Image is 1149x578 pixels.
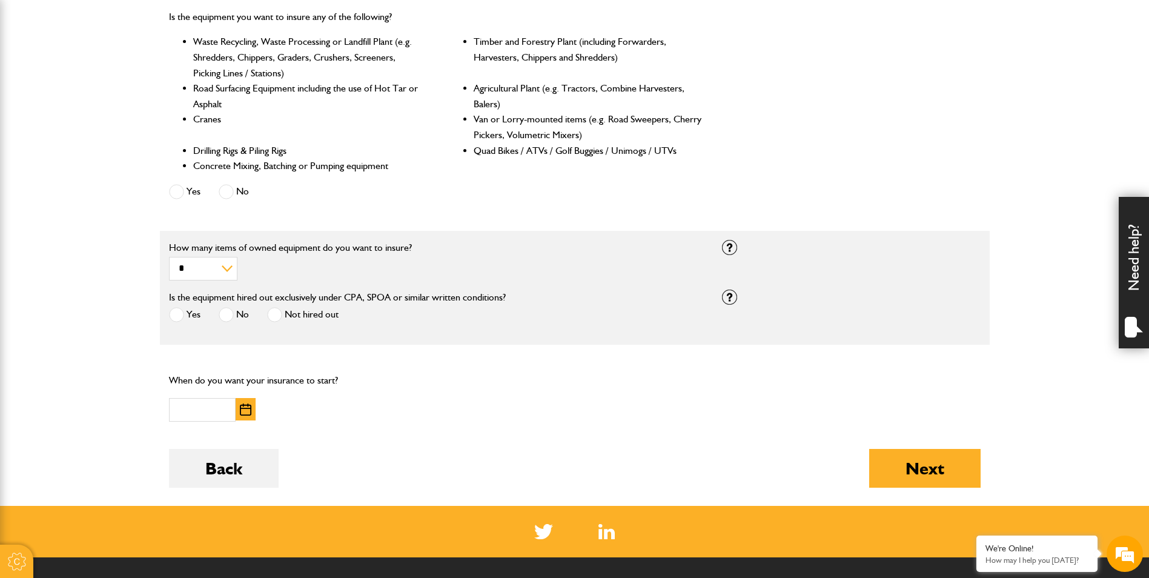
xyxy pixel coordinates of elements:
[534,524,553,539] img: Twitter
[193,81,423,111] li: Road Surfacing Equipment including the use of Hot Tar or Asphalt
[193,34,423,81] li: Waste Recycling, Waste Processing or Landfill Plant (e.g. Shredders, Chippers, Graders, Crushers,...
[16,112,221,139] input: Enter your last name
[1119,197,1149,348] div: Need help?
[193,158,423,174] li: Concrete Mixing, Batching or Pumping equipment
[16,148,221,174] input: Enter your email address
[219,307,249,322] label: No
[267,307,339,322] label: Not hired out
[193,111,423,142] li: Cranes
[598,524,615,539] a: LinkedIn
[16,219,221,363] textarea: Type your message and hit 'Enter'
[869,449,981,488] button: Next
[169,449,279,488] button: Back
[165,373,220,390] em: Start Chat
[21,67,51,84] img: d_20077148190_company_1631870298795_20077148190
[193,143,423,159] li: Drilling Rigs & Piling Rigs
[474,111,703,142] li: Van or Lorry-mounted items (e.g. Road Sweepers, Cherry Pickers, Volumetric Mixers)
[63,68,204,84] div: Chat with us now
[169,184,200,199] label: Yes
[985,556,1088,565] p: How may I help you today?
[985,543,1088,554] div: We're Online!
[169,373,428,388] p: When do you want your insurance to start?
[474,34,703,81] li: Timber and Forestry Plant (including Forwarders, Harvesters, Chippers and Shredders)
[474,143,703,159] li: Quad Bikes / ATVs / Golf Buggies / Unimogs / UTVs
[169,9,704,25] p: Is the equipment you want to insure any of the following?
[169,307,200,322] label: Yes
[169,243,704,253] label: How many items of owned equipment do you want to insure?
[16,184,221,210] input: Enter your phone number
[219,184,249,199] label: No
[240,404,251,416] img: Choose date
[598,524,615,539] img: Linked In
[169,293,506,302] label: Is the equipment hired out exclusively under CPA, SPOA or similar written conditions?
[474,81,703,111] li: Agricultural Plant (e.g. Tractors, Combine Harvesters, Balers)
[199,6,228,35] div: Minimize live chat window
